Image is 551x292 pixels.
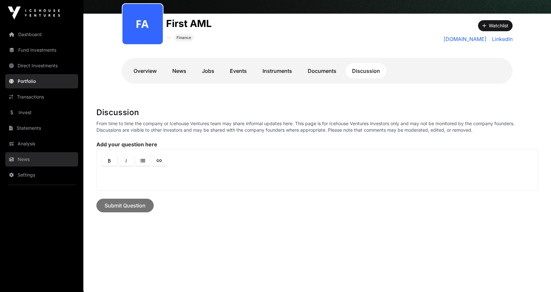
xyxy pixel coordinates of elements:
[127,63,507,79] nav: Tabs
[125,7,160,42] img: first-aml176.png
[518,261,551,292] iframe: Chat Widget
[127,63,163,79] a: Overview
[177,35,191,40] span: Finance
[96,141,538,148] label: Add your question here
[5,137,78,151] a: Analysis
[223,63,253,79] a: Events
[166,18,212,29] h1: First AML
[478,20,513,31] button: Watchlist
[96,107,538,118] h1: Discussion
[195,63,221,79] a: Jobs
[5,105,78,120] a: Invest
[5,121,78,135] a: Statements
[489,35,513,43] a: LinkedIn
[5,27,78,42] a: Dashboard
[166,63,193,79] a: News
[96,120,538,133] p: From time to time the company or Icehouse Ventures team may share informal updates here. This pag...
[5,74,78,88] a: Portfolio
[5,152,78,166] a: News
[346,63,387,79] a: Discussion
[135,155,150,166] a: Lists
[256,63,299,79] a: Instruments
[5,43,78,57] a: Fund Investments
[5,59,78,73] a: Direct Investments
[152,155,167,166] a: Link
[5,90,78,104] a: Transactions
[444,35,487,43] a: [DOMAIN_NAME]
[301,63,343,79] a: Documents
[102,155,117,166] a: Bold
[119,155,134,166] a: Italic
[5,168,78,182] a: Settings
[8,7,60,20] img: Icehouse Ventures Logo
